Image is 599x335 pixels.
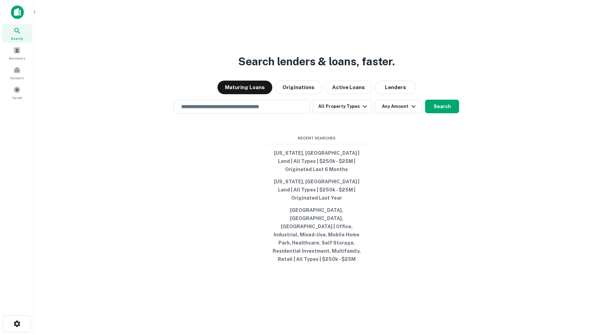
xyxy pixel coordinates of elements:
span: Saved [12,95,22,100]
a: Search [2,24,32,43]
iframe: Chat Widget [565,281,599,313]
button: Lenders [375,81,416,94]
span: Search [11,36,23,41]
button: [US_STATE], [GEOGRAPHIC_DATA] | Land | All Types | $250k - $25M | Originated Last 6 Months [265,147,368,175]
a: Saved [2,83,32,102]
img: capitalize-icon.png [11,5,24,19]
span: Contacts [10,75,24,81]
span: Recent Searches [265,135,368,141]
button: All Property Types [313,100,372,113]
a: Borrowers [2,44,32,62]
button: [GEOGRAPHIC_DATA], [GEOGRAPHIC_DATA], [GEOGRAPHIC_DATA] | Office, Industrial, Mixed-Use, Mobile H... [265,204,368,265]
button: Active Loans [325,81,372,94]
button: [US_STATE], [GEOGRAPHIC_DATA] | Land | All Types | $250k - $25M | Originated Last Year [265,175,368,204]
button: Any Amount [375,100,422,113]
button: Search [425,100,459,113]
button: Originations [275,81,322,94]
h3: Search lenders & loans, faster. [238,53,395,70]
button: Maturing Loans [217,81,272,94]
span: Borrowers [9,55,25,61]
a: Contacts [2,64,32,82]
